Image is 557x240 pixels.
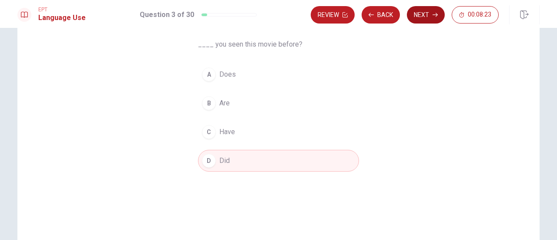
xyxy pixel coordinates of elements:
button: BAre [198,92,359,114]
span: Does [219,69,236,80]
span: Have [219,127,235,137]
h1: Question 3 of 30 [140,10,194,20]
button: ADoes [198,64,359,85]
span: Did [219,155,230,166]
span: Are [219,98,230,108]
span: 00:08:23 [468,11,491,18]
span: EPT [38,7,86,13]
button: DDid [198,150,359,172]
button: Review [311,6,355,24]
div: B [202,96,216,110]
button: Back [362,6,400,24]
button: 00:08:23 [452,6,499,24]
div: C [202,125,216,139]
div: D [202,154,216,168]
button: CHave [198,121,359,143]
button: Next [407,6,445,24]
span: ____ you seen this movie before? [198,39,359,50]
h1: Language Use [38,13,86,23]
div: A [202,68,216,81]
